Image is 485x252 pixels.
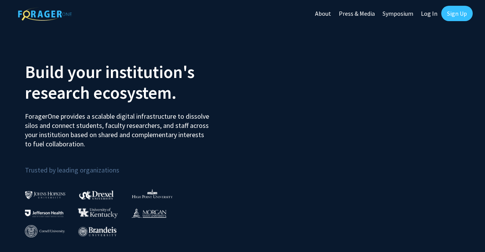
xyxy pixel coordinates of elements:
p: ForagerOne provides a scalable digital infrastructure to dissolve silos and connect students, fac... [25,106,211,149]
img: ForagerOne Logo [18,7,72,21]
img: Morgan State University [131,208,167,218]
p: Trusted by leading organizations [25,155,237,176]
img: University of Kentucky [78,208,118,218]
img: Drexel University [79,191,114,199]
img: Brandeis University [78,227,117,236]
img: Thomas Jefferson University [25,210,63,217]
img: Johns Hopkins University [25,191,66,199]
img: Cornell University [25,225,65,238]
a: Sign Up [441,6,473,21]
h2: Build your institution's research ecosystem. [25,61,237,103]
img: High Point University [132,189,173,198]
